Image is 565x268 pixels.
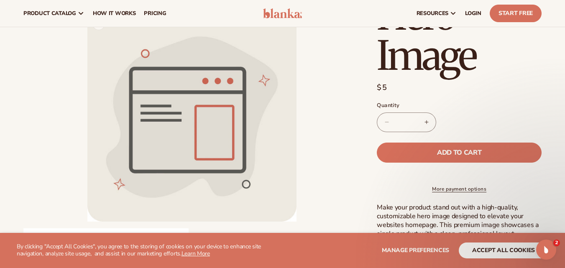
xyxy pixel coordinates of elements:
p: By clicking "Accept All Cookies", you agree to the storing of cookies on your device to enhance s... [17,243,279,258]
a: Start Free [490,5,542,22]
iframe: Intercom live chat [536,240,556,260]
span: Manage preferences [382,246,449,254]
p: Make your product stand out with a high-quality, customizable hero image designed to elevate your... [377,203,542,255]
button: accept all cookies [459,242,548,258]
span: LOGIN [465,10,481,17]
a: More payment options [377,185,542,193]
span: How It Works [93,10,136,17]
label: Quantity [377,102,542,110]
img: logo [263,8,302,18]
a: Learn More [182,250,210,258]
span: resources [417,10,448,17]
span: $5 [377,82,387,93]
span: 2 [553,240,560,246]
button: Manage preferences [382,242,449,258]
span: pricing [144,10,166,17]
button: Add to cart [377,143,542,163]
span: product catalog [23,10,76,17]
span: Add to cart [437,149,481,156]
